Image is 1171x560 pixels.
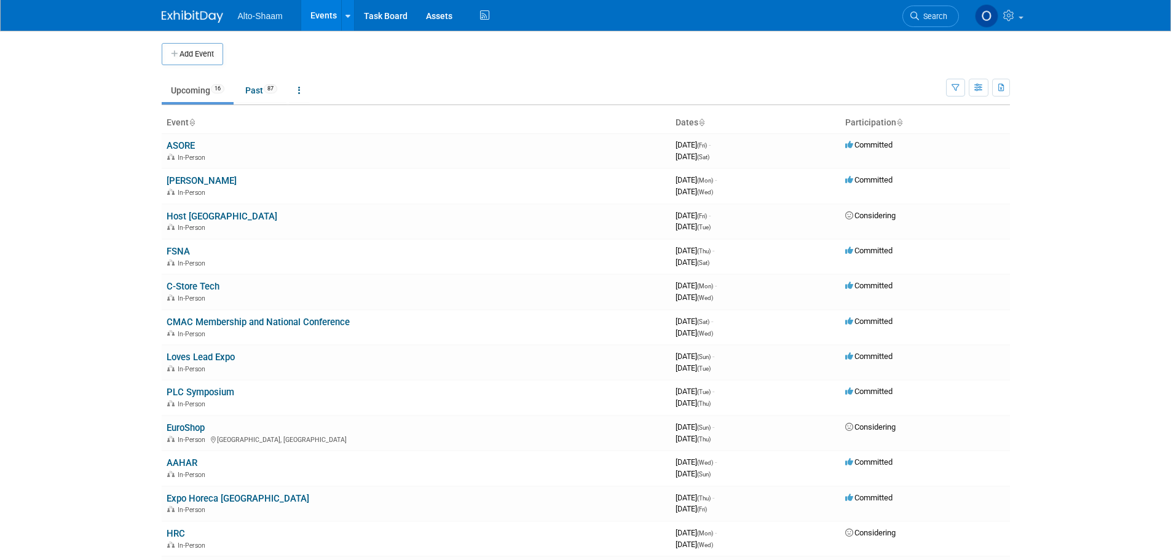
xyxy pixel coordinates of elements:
[697,224,711,231] span: (Tue)
[676,175,717,184] span: [DATE]
[236,79,286,102] a: Past87
[167,387,234,398] a: PLC Symposium
[697,213,707,219] span: (Fri)
[167,457,197,468] a: AAHAR
[178,365,209,373] span: In-Person
[676,469,711,478] span: [DATE]
[167,528,185,539] a: HRC
[676,398,711,408] span: [DATE]
[178,436,209,444] span: In-Person
[676,140,711,149] span: [DATE]
[697,436,711,443] span: (Thu)
[167,175,237,186] a: [PERSON_NAME]
[676,352,714,361] span: [DATE]
[676,457,717,467] span: [DATE]
[697,189,713,195] span: (Wed)
[845,352,893,361] span: Committed
[167,317,350,328] a: CMAC Membership and National Conference
[238,11,283,21] span: Alto-Shaam
[715,457,717,467] span: -
[845,317,893,326] span: Committed
[697,259,709,266] span: (Sat)
[167,211,277,222] a: Host [GEOGRAPHIC_DATA]
[676,387,714,396] span: [DATE]
[167,330,175,336] img: In-Person Event
[697,495,711,502] span: (Thu)
[845,281,893,290] span: Committed
[697,154,709,160] span: (Sat)
[167,436,175,442] img: In-Person Event
[167,542,175,548] img: In-Person Event
[167,506,175,512] img: In-Person Event
[189,117,195,127] a: Sort by Event Name
[676,211,711,220] span: [DATE]
[676,540,713,549] span: [DATE]
[167,140,195,151] a: ASORE
[676,528,717,537] span: [DATE]
[697,365,711,372] span: (Tue)
[162,10,223,23] img: ExhibitDay
[178,154,209,162] span: In-Person
[178,471,209,479] span: In-Person
[845,387,893,396] span: Committed
[178,189,209,197] span: In-Person
[845,528,896,537] span: Considering
[167,259,175,266] img: In-Person Event
[715,528,717,537] span: -
[709,140,711,149] span: -
[712,422,714,432] span: -
[845,493,893,502] span: Committed
[676,328,713,337] span: [DATE]
[715,281,717,290] span: -
[162,43,223,65] button: Add Event
[676,493,714,502] span: [DATE]
[167,352,235,363] a: Loves Lead Expo
[178,506,209,514] span: In-Person
[845,246,893,255] span: Committed
[697,142,707,149] span: (Fri)
[676,434,711,443] span: [DATE]
[676,281,717,290] span: [DATE]
[178,294,209,302] span: In-Person
[697,506,707,513] span: (Fri)
[715,175,717,184] span: -
[676,317,713,326] span: [DATE]
[697,177,713,184] span: (Mon)
[167,422,205,433] a: EuroShop
[167,246,190,257] a: FSNA
[178,224,209,232] span: In-Person
[178,330,209,338] span: In-Person
[712,387,714,396] span: -
[676,422,714,432] span: [DATE]
[697,318,709,325] span: (Sat)
[845,140,893,149] span: Committed
[211,84,224,93] span: 16
[178,400,209,408] span: In-Person
[697,388,711,395] span: (Tue)
[167,434,666,444] div: [GEOGRAPHIC_DATA], [GEOGRAPHIC_DATA]
[845,211,896,220] span: Considering
[167,365,175,371] img: In-Person Event
[975,4,998,28] img: Olivia Strasser
[167,189,175,195] img: In-Person Event
[676,504,707,513] span: [DATE]
[697,542,713,548] span: (Wed)
[845,422,896,432] span: Considering
[167,154,175,160] img: In-Person Event
[711,317,713,326] span: -
[676,258,709,267] span: [DATE]
[676,187,713,196] span: [DATE]
[676,152,709,161] span: [DATE]
[167,224,175,230] img: In-Person Event
[167,493,309,504] a: Expo Horeca [GEOGRAPHIC_DATA]
[697,424,711,431] span: (Sun)
[902,6,959,27] a: Search
[671,112,840,133] th: Dates
[167,281,219,292] a: C-Store Tech
[712,246,714,255] span: -
[697,330,713,337] span: (Wed)
[845,457,893,467] span: Committed
[676,222,711,231] span: [DATE]
[698,117,704,127] a: Sort by Start Date
[709,211,711,220] span: -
